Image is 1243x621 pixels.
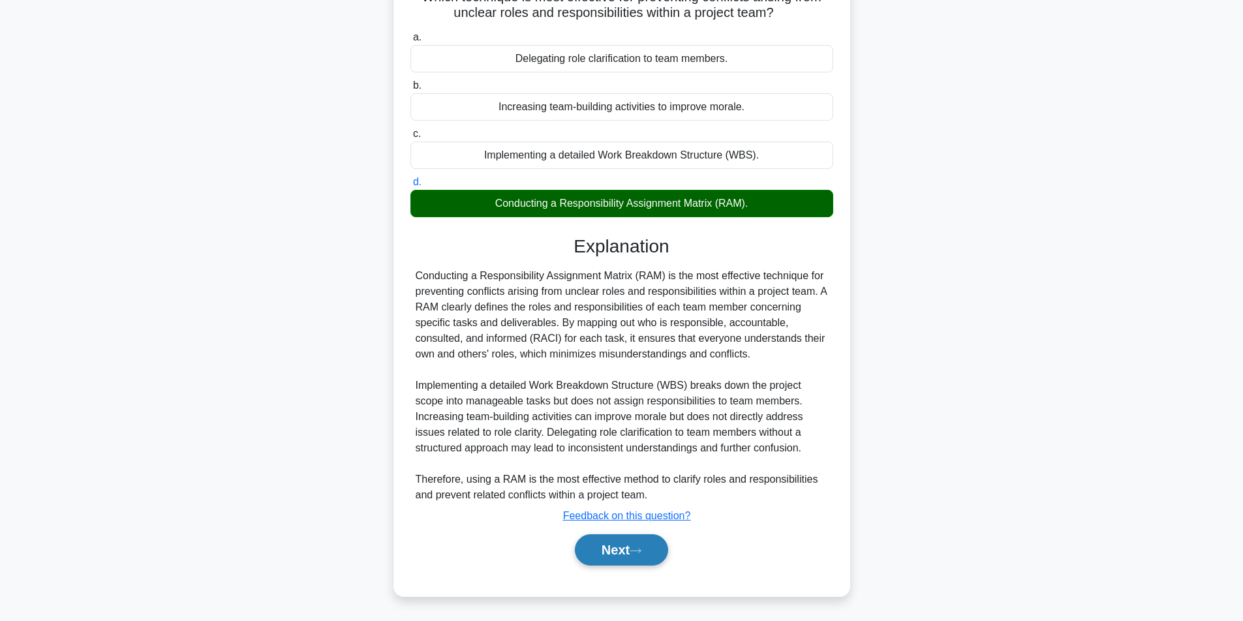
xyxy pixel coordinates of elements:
[416,268,828,503] div: Conducting a Responsibility Assignment Matrix (RAM) is the most effective technique for preventin...
[410,142,833,169] div: Implementing a detailed Work Breakdown Structure (WBS).
[413,176,422,187] span: d.
[410,45,833,72] div: Delegating role clarification to team members.
[410,93,833,121] div: Increasing team-building activities to improve morale.
[575,534,668,566] button: Next
[413,128,421,139] span: c.
[410,190,833,217] div: Conducting a Responsibility Assignment Matrix (RAM).
[418,235,825,258] h3: Explanation
[413,31,422,42] span: a.
[413,80,422,91] span: b.
[563,510,691,521] a: Feedback on this question?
